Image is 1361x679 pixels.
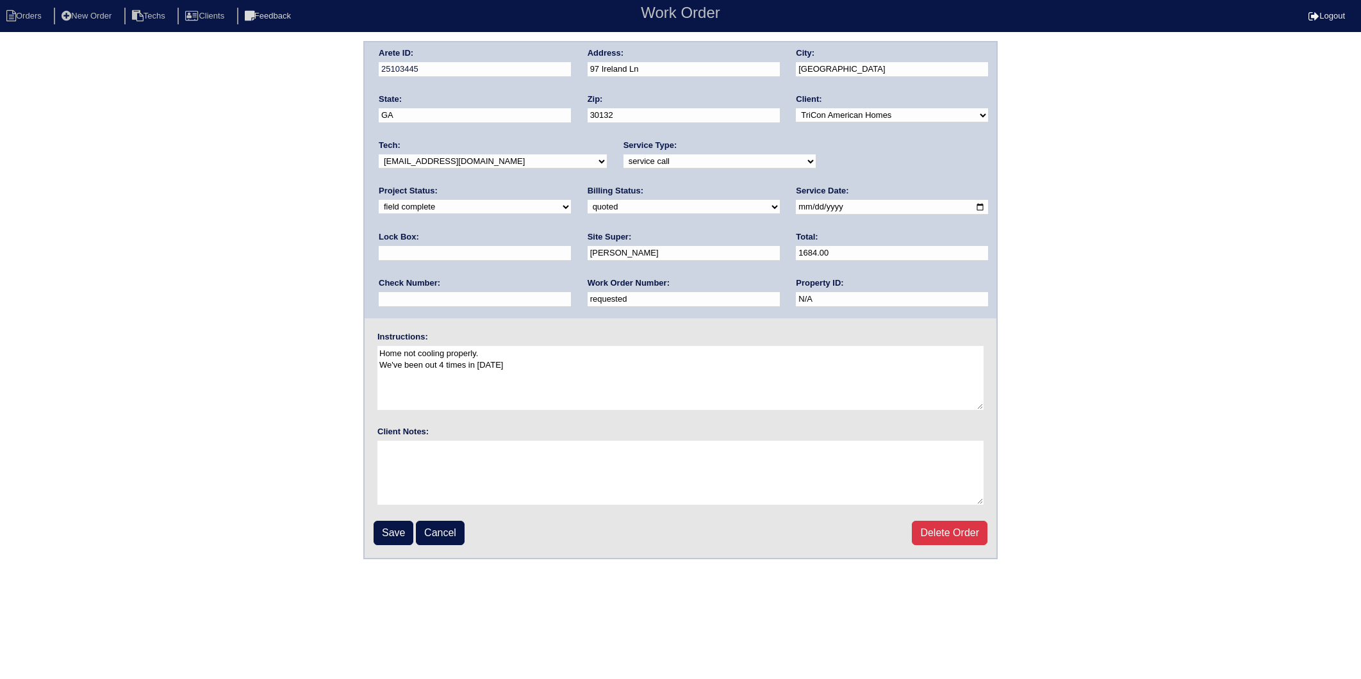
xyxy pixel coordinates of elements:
label: Client Notes: [377,426,429,438]
label: Project Status: [379,185,438,197]
label: Site Super: [588,231,632,243]
label: Tech: [379,140,400,151]
label: Instructions: [377,331,428,343]
label: Service Type: [623,140,677,151]
a: Techs [124,11,176,20]
label: Zip: [588,94,603,105]
input: Save [374,521,413,545]
a: New Order [54,11,122,20]
label: Billing Status: [588,185,643,197]
label: Client: [796,94,821,105]
label: Service Date: [796,185,848,197]
a: Cancel [416,521,465,545]
label: Check Number: [379,277,440,289]
label: State: [379,94,402,105]
label: Address: [588,47,623,59]
label: Lock Box: [379,231,419,243]
label: Work Order Number: [588,277,670,289]
label: Total: [796,231,818,243]
label: Arete ID: [379,47,413,59]
input: Enter a location [588,62,780,77]
label: City: [796,47,814,59]
a: Delete Order [912,521,987,545]
li: Techs [124,8,176,25]
a: Clients [177,11,235,20]
textarea: Home not cooling properly. We've been out 4 times in [DATE] [377,346,984,410]
li: Feedback [237,8,301,25]
li: New Order [54,8,122,25]
label: Property ID: [796,277,843,289]
li: Clients [177,8,235,25]
a: Logout [1308,11,1345,20]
